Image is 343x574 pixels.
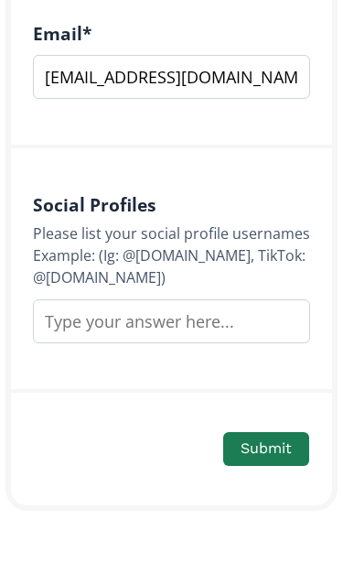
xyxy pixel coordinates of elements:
h4: Social Profiles [33,194,310,215]
input: name@example.com [33,55,310,99]
input: Type your answer here... [33,299,310,343]
h4: Email * [33,23,310,44]
button: Submit [223,432,309,466]
div: Please list your social profile usernames Example: (Ig: @[DOMAIN_NAME], TikTok: @[DOMAIN_NAME]) [33,222,310,288]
